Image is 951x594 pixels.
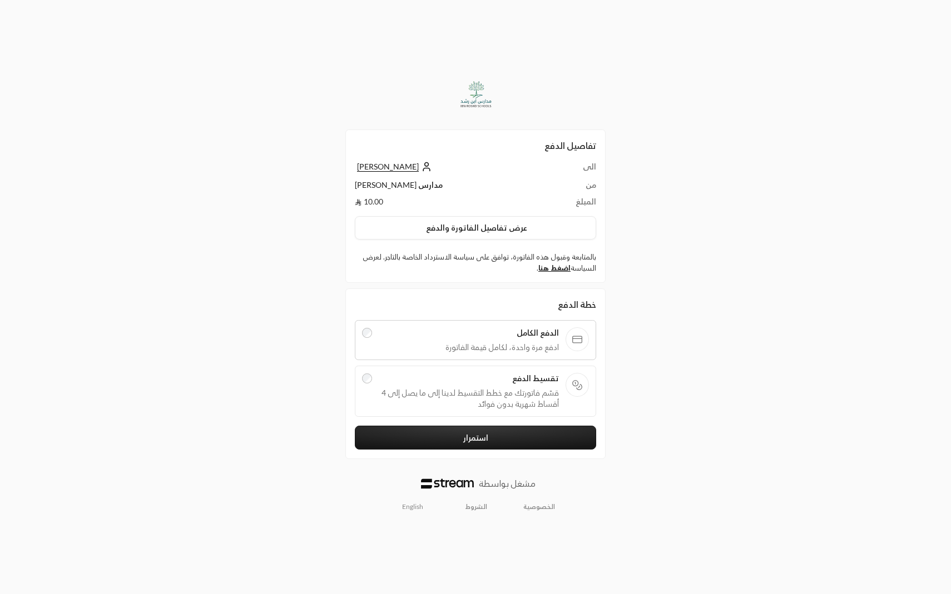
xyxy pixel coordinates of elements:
[355,216,596,239] button: عرض تفاصيل الفاتورة والدفع
[355,162,432,171] a: [PERSON_NAME]
[379,373,559,384] span: تقسيط الدفع
[551,161,596,179] td: الى
[453,76,498,121] img: Company Logo
[362,373,372,383] input: تقسيط الدفعقسّم فاتورتك مع خطط التقسيط لدينا إلى ما يصل إلى 4 أقساط شهرية بدون فوائد
[355,252,596,273] label: بالمتابعة وقبول هذه الفاتورة، توافق على سياسة الاسترداد الخاصة بالتاجر. لعرض السياسة .
[396,498,429,516] a: English
[362,328,372,338] input: الدفع الكاملادفع مرة واحدة، لكامل قيمة الفاتورة
[355,139,596,152] h2: تفاصيل الدفع
[357,162,419,172] span: [PERSON_NAME]
[355,426,596,450] button: استمرار
[379,342,559,353] span: ادفع مرة واحدة، لكامل قيمة الفاتورة
[551,179,596,196] td: من
[523,502,555,511] a: الخصوصية
[421,478,474,488] img: Logo
[479,477,536,490] p: مشغل بواسطة
[355,179,551,196] td: مدارس [PERSON_NAME]
[551,196,596,207] td: المبلغ
[355,298,596,311] div: خطة الدفع
[379,387,559,410] span: قسّم فاتورتك مع خطط التقسيط لدينا إلى ما يصل إلى 4 أقساط شهرية بدون فوائد
[379,327,559,338] span: الدفع الكامل
[355,196,551,207] td: 10.00
[538,263,571,272] a: اضغط هنا
[465,502,487,511] a: الشروط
